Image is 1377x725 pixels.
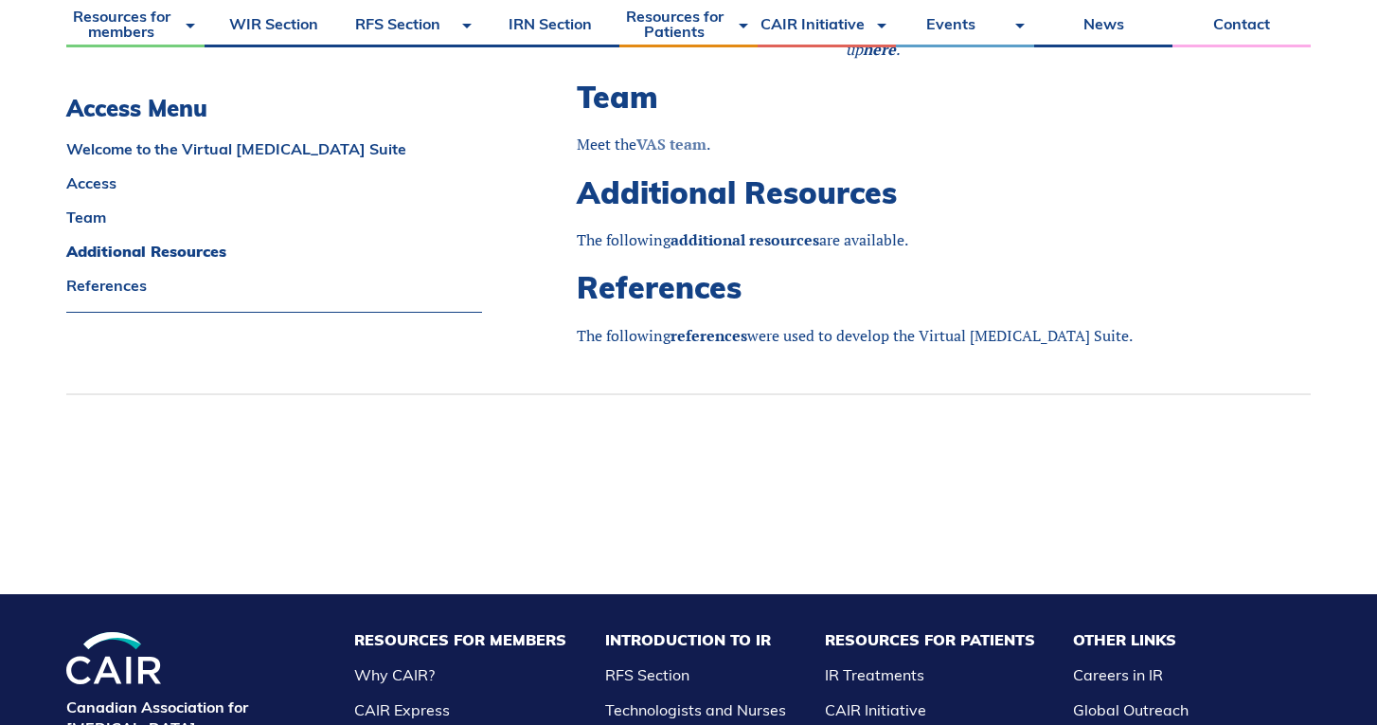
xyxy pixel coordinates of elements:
a: IR Treatments [825,665,924,684]
a: Careers in IR [1073,665,1163,684]
a: Welcome to the Virtual [MEDICAL_DATA] Suite [66,141,482,156]
a: References [66,278,482,293]
a: Global Outreach [1073,700,1189,719]
h3: Access Menu [66,95,482,122]
a: Why CAIR? [354,665,435,684]
a: CAIR Initiative [825,700,926,719]
a: here [863,39,896,60]
a: references [671,325,747,346]
img: CIRA [66,632,161,684]
a: Additional Resources [66,244,482,259]
a: VAS team [636,134,706,154]
a: Access [66,175,482,190]
em: A CAIR membership is required for login. If you are not a member of CAIR, you can sign up . [578,17,1169,59]
a: Technologists and Nurses [605,700,786,719]
h2: Additional Resources [577,174,1169,210]
a: Team [66,209,482,225]
p: The following are available. [577,229,1169,250]
p: The following were used to develop the Virtual [MEDICAL_DATA] Suite. [577,325,1169,346]
span: Team [577,78,658,116]
p: Meet the . [577,134,1169,154]
a: RFS Section [605,665,689,684]
a: CAIR Express [354,700,450,719]
a: additional resources [671,229,819,250]
h2: References [577,269,1169,305]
